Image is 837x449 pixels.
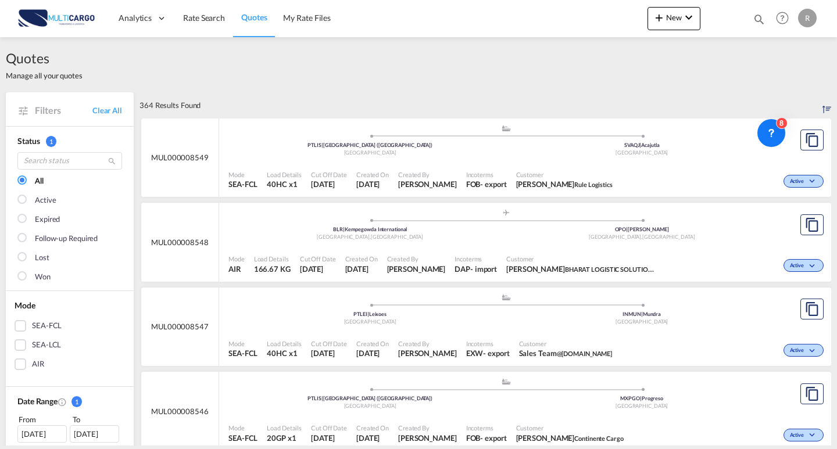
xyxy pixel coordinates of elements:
[15,339,125,351] md-checkbox: SEA-LCL
[356,339,389,348] span: Created On
[267,170,302,179] span: Load Details
[15,320,125,332] md-checkbox: SEA-FCL
[589,234,642,240] span: [GEOGRAPHIC_DATA]
[466,433,507,443] div: FOB export
[311,423,347,432] span: Cut Off Date
[822,92,831,118] div: Sort by: Created On
[356,348,389,358] span: 23 Sep 2025
[343,226,345,232] span: |
[790,262,807,270] span: Active
[267,339,302,348] span: Load Details
[333,226,407,232] span: BLR Kempegowda International
[267,348,302,358] span: 40HC x 1
[367,311,369,317] span: |
[805,387,819,401] md-icon: assets/icons/custom/copyQuote.svg
[398,423,457,432] span: Created By
[344,149,396,156] span: [GEOGRAPHIC_DATA]
[682,10,696,24] md-icon: icon-chevron-down
[119,12,152,24] span: Analytics
[356,433,389,443] span: 23 Sep 2025
[370,234,371,240] span: ,
[15,300,35,310] span: Mode
[311,179,347,189] span: 24 Sep 2025
[17,5,96,31] img: 82db67801a5411eeacfdbd8acfa81e61.png
[267,179,302,189] span: 40HC x 1
[455,264,497,274] div: DAP import
[772,8,792,28] span: Help
[623,311,661,317] span: INMUN Mundra
[652,13,696,22] span: New
[371,234,423,240] span: [GEOGRAPHIC_DATA]
[516,170,613,179] span: Customer
[345,254,378,263] span: Created On
[798,9,817,27] div: R
[228,423,257,432] span: Mode
[228,264,245,274] span: AIR
[516,179,613,189] span: MIKE MORENO Rule Logistics
[648,7,700,30] button: icon-plus 400-fgNewicon-chevron-down
[356,423,389,432] span: Created On
[624,142,660,148] span: SVAQJ Acajutla
[398,339,457,348] span: Created By
[387,254,446,263] span: Created By
[800,383,824,404] button: Copy Quote
[807,263,821,270] md-icon: icon-chevron-down
[151,152,209,163] span: MUL000008549
[466,433,481,443] div: FOB
[17,396,58,406] span: Date Range
[311,433,347,443] span: 23 Sep 2025
[620,395,663,401] span: MXPGO Progreso
[753,13,766,26] md-icon: icon-magnify
[398,433,457,443] span: Ricardo Santos
[228,170,257,179] span: Mode
[17,136,40,146] span: Status
[139,92,201,118] div: 364 Results Found
[300,264,336,274] span: 24 Sep 2025
[480,433,506,443] div: - export
[35,104,92,117] span: Filters
[574,434,623,442] span: Continente Cargo
[466,179,481,189] div: FOB
[321,142,323,148] span: |
[141,203,831,282] div: MUL000008548 assets/icons/custom/ship-fill.svgassets/icons/custom/roll-o-plane.svgOriginKempegowd...
[307,395,432,401] span: PTLIS [GEOGRAPHIC_DATA] ([GEOGRAPHIC_DATA])
[254,264,291,274] span: 166.67 KG
[17,414,69,425] div: From
[516,423,624,432] span: Customer
[32,358,44,370] div: AIR
[480,179,506,189] div: - export
[519,339,613,348] span: Customer
[228,179,257,189] span: SEA-FCL
[642,234,695,240] span: [GEOGRAPHIC_DATA]
[639,142,641,148] span: |
[506,254,657,263] span: Customer
[784,175,824,188] div: Change Status Here
[71,396,82,407] span: 1
[640,395,642,401] span: |
[35,233,98,245] div: Follow-up Required
[35,195,56,206] div: Active
[141,118,831,197] div: MUL000008549 assets/icons/custom/ship-fill.svgassets/icons/custom/roll-o-plane.svgOriginLisbon (L...
[151,406,209,416] span: MUL000008546
[307,142,432,148] span: PTLIS [GEOGRAPHIC_DATA] ([GEOGRAPHIC_DATA])
[805,133,819,147] md-icon: assets/icons/custom/copyQuote.svg
[557,350,613,357] span: @[DOMAIN_NAME]
[267,433,302,443] span: 20GP x 1
[499,379,513,385] md-icon: assets/icons/custom/ship-fill.svg
[616,403,668,409] span: [GEOGRAPHIC_DATA]
[108,157,116,166] md-icon: icon-magnify
[516,433,624,443] span: Clara Bravo Continente Cargo
[58,397,67,407] md-icon: Created On
[311,339,347,348] span: Cut Off Date
[499,294,513,300] md-icon: assets/icons/custom/ship-fill.svg
[228,348,257,358] span: SEA-FCL
[772,8,798,29] div: Help
[387,264,446,274] span: Cesar Teixeira
[15,358,125,370] md-checkbox: AIR
[470,264,497,274] div: - import
[17,425,67,443] div: [DATE]
[151,237,209,247] span: MUL000008548
[6,49,83,67] span: Quotes
[784,344,824,357] div: Change Status Here
[356,170,389,179] span: Created On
